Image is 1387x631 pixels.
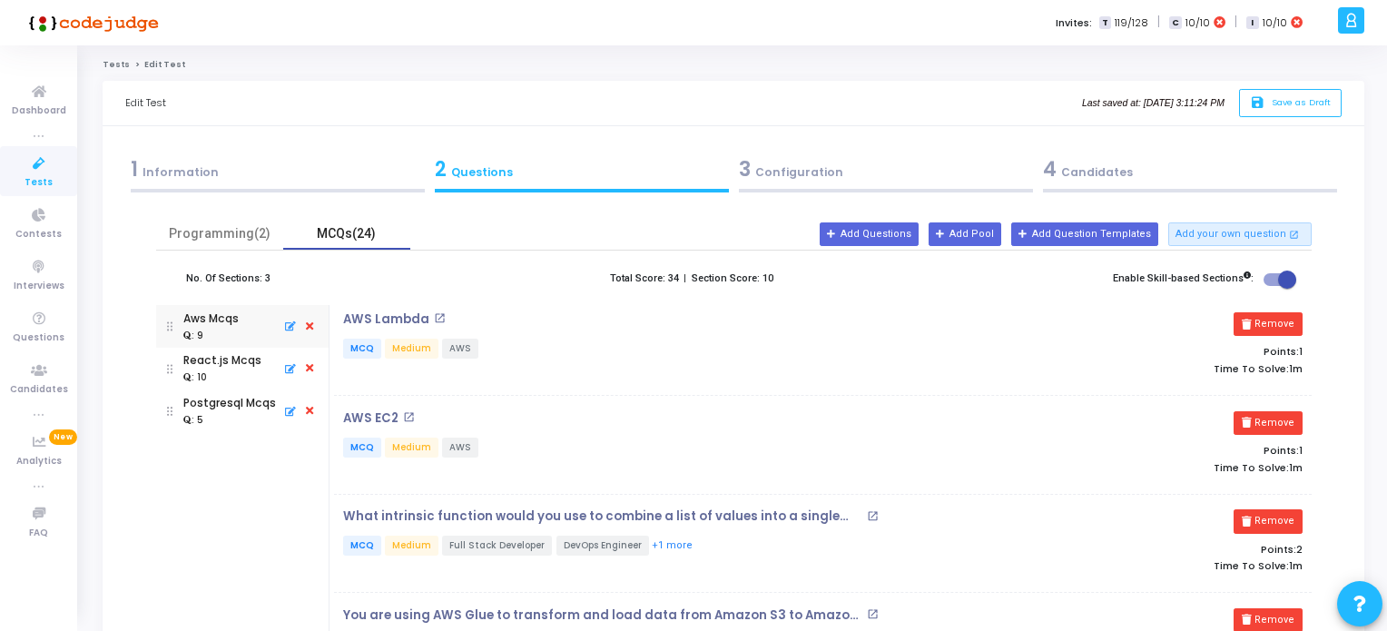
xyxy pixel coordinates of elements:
[610,271,679,287] label: Total Score: 34
[1289,560,1303,572] span: 1m
[1234,312,1302,336] button: Remove
[167,305,173,348] img: drag icon
[1289,363,1303,375] span: 1m
[12,104,66,119] span: Dashboard
[1299,443,1303,458] span: 1
[385,339,438,359] span: Medium
[435,155,447,183] span: 2
[103,59,1364,71] nav: breadcrumb
[1043,155,1057,183] span: 4
[183,330,203,343] div: : 9
[183,414,203,428] div: : 5
[1272,96,1331,108] span: Save as Draft
[1234,509,1302,533] button: Remove
[15,227,62,242] span: Contests
[867,510,879,522] mat-icon: open_in_new
[1169,16,1181,30] span: C
[435,154,729,184] div: Questions
[131,154,425,184] div: Information
[442,438,478,458] span: AWS
[144,59,185,70] span: Edit Test
[442,339,478,359] span: AWS
[1168,222,1312,246] button: Add your own question
[49,429,77,445] span: New
[343,536,381,556] span: MCQ
[1234,411,1302,435] button: Remove
[1296,542,1303,557] span: 2
[186,271,271,287] label: No. Of Sections: 3
[183,371,207,385] div: : 10
[995,363,1303,375] p: Time To Solve:
[16,454,62,469] span: Analytics
[385,438,438,458] span: Medium
[733,149,1038,198] a: 3Configuration
[29,526,48,541] span: FAQ
[10,382,68,398] span: Candidates
[125,81,166,125] div: Edit Test
[1235,13,1237,32] span: |
[995,462,1303,474] p: Time To Solve:
[929,222,1001,246] button: Add Pool
[739,154,1033,184] div: Configuration
[995,560,1303,572] p: Time To Solve:
[343,411,398,426] p: AWS EC2
[167,224,272,243] div: Programming(2)
[1038,149,1342,198] a: 4Candidates
[1082,98,1225,108] i: Last saved at: [DATE] 3:11:24 PM
[14,279,64,294] span: Interviews
[429,149,733,198] a: 2Questions
[442,536,552,556] span: Full Stack Developer
[1056,15,1092,31] label: Invites:
[403,411,415,423] mat-icon: open_in_new
[125,149,429,198] a: 1Information
[1099,16,1111,30] span: T
[23,5,159,41] img: logo
[1246,16,1258,30] span: I
[1043,154,1337,184] div: Candidates
[867,608,879,620] mat-icon: open_in_new
[995,346,1303,358] p: Points:
[183,395,276,411] div: Postgresql Mcqs
[131,155,138,183] span: 1
[343,339,381,359] span: MCQ
[343,509,862,524] p: What intrinsic function would you use to combine a list of values into a single comma-delimited s...
[820,222,919,246] button: Add Questions
[1289,228,1299,241] mat-icon: open_in_new
[1263,15,1287,31] span: 10/10
[692,271,773,287] label: Section Score: 10
[739,155,751,183] span: 3
[434,312,446,324] mat-icon: open_in_new
[1011,222,1158,246] button: Add Question Templates
[1185,15,1210,31] span: 10/10
[1289,462,1303,474] span: 1m
[1115,15,1148,31] span: 119/128
[684,272,686,284] b: |
[995,544,1303,556] p: Points:
[1299,344,1303,359] span: 1
[556,536,649,556] span: DevOps Engineer
[385,536,438,556] span: Medium
[1113,271,1254,287] label: Enable Skill-based Sections :
[294,224,399,243] div: MCQs(24)
[343,608,862,623] p: You are using AWS Glue to transform and load data from Amazon S3 to Amazon Redshift. Which AWS CL...
[343,312,429,327] p: AWS Lambda
[13,330,64,346] span: Questions
[995,445,1303,457] p: Points:
[167,390,173,433] img: drag icon
[1250,95,1269,111] i: save
[343,438,381,458] span: MCQ
[1239,89,1342,117] button: saveSave as Draft
[103,59,130,70] a: Tests
[25,175,53,191] span: Tests
[183,311,239,327] div: Aws Mcqs
[1157,13,1160,32] span: |
[651,537,693,555] button: +1 more
[183,352,261,369] div: React.js Mcqs
[167,348,173,390] img: drag icon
